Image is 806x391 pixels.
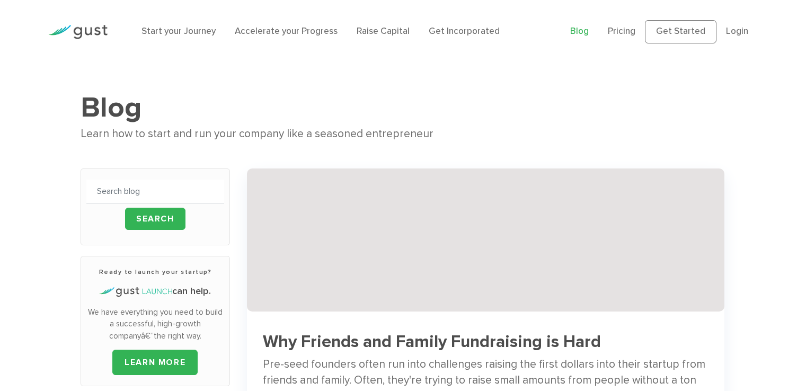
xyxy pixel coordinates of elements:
a: Login [726,26,748,37]
a: Raise Capital [357,26,410,37]
h4: can help. [86,285,224,298]
h3: Why Friends and Family Fundraising is Hard [263,333,708,351]
h3: Ready to launch your startup? [86,267,224,277]
img: Gust Logo [48,25,108,39]
a: Accelerate your Progress [235,26,338,37]
a: LEARN MORE [112,350,198,375]
input: Search [125,208,185,230]
a: Blog [570,26,589,37]
p: We have everything you need to build a successful, high-growth companyâ€”the right way. [86,306,224,342]
input: Search blog [86,180,224,203]
div: Learn how to start and run your company like a seasoned entrepreneur [81,125,725,143]
h1: Blog [81,90,725,125]
a: Pricing [608,26,635,37]
a: Start your Journey [141,26,216,37]
a: Get Started [645,20,716,43]
a: Get Incorporated [429,26,500,37]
